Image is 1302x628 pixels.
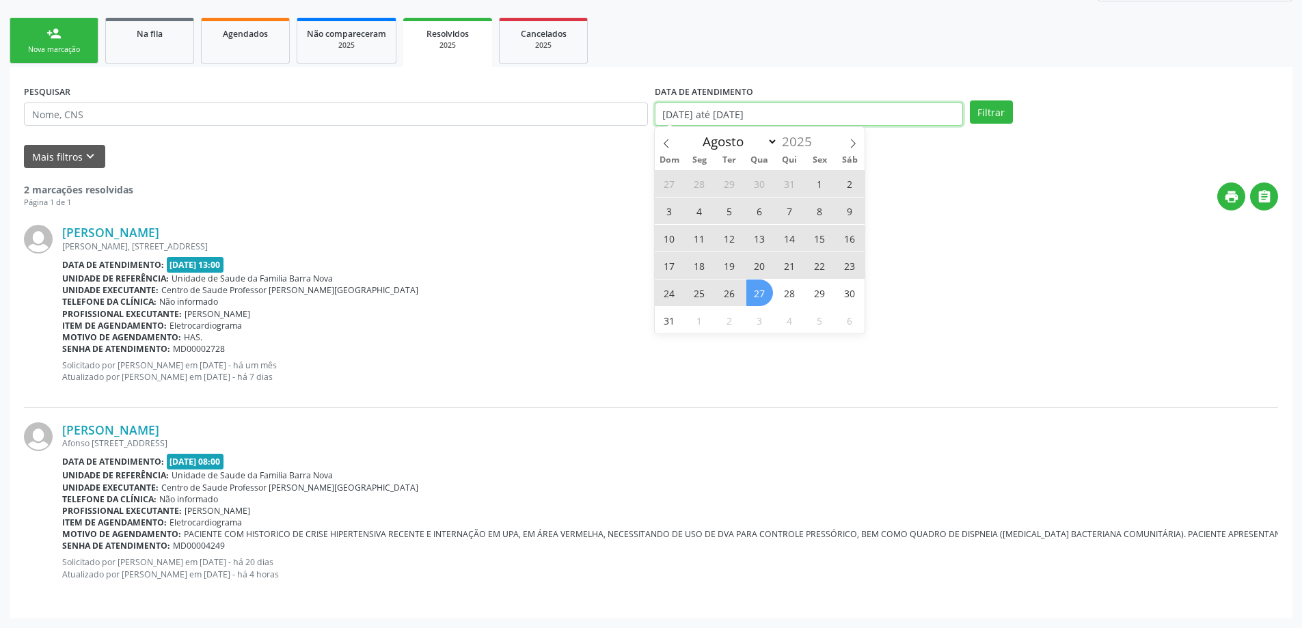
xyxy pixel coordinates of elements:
span: Agosto 29, 2025 [806,279,833,306]
span: Agosto 18, 2025 [686,252,713,279]
img: img [24,225,53,254]
b: Senha de atendimento: [62,343,170,355]
a: [PERSON_NAME] [62,225,159,240]
span: [PERSON_NAME] [185,505,250,517]
div: Página 1 de 1 [24,197,133,208]
span: Agosto 6, 2025 [746,197,773,224]
p: Solicitado por [PERSON_NAME] em [DATE] - há um mês Atualizado por [PERSON_NAME] em [DATE] - há 7 ... [62,359,1278,383]
b: Telefone da clínica: [62,493,157,505]
span: Não informado [159,296,218,308]
span: Setembro 2, 2025 [716,307,743,333]
div: 2025 [307,40,386,51]
input: Selecione um intervalo [655,103,963,126]
span: Agosto 19, 2025 [716,252,743,279]
span: [DATE] 13:00 [167,257,224,273]
span: Ter [714,156,744,165]
span: Agosto 11, 2025 [686,225,713,251]
button: Filtrar [970,100,1013,124]
span: Dom [655,156,685,165]
span: Seg [684,156,714,165]
span: Agosto 24, 2025 [656,279,683,306]
span: Julho 29, 2025 [716,170,743,197]
span: Agosto 25, 2025 [686,279,713,306]
span: Julho 28, 2025 [686,170,713,197]
span: Sex [804,156,835,165]
span: Qua [744,156,774,165]
span: Qui [774,156,804,165]
div: 2025 [509,40,578,51]
a: [PERSON_NAME] [62,422,159,437]
span: Setembro 4, 2025 [776,307,803,333]
span: Agosto 10, 2025 [656,225,683,251]
span: Setembro 3, 2025 [746,307,773,333]
span: Agosto 23, 2025 [837,252,863,279]
span: Agosto 27, 2025 [746,279,773,306]
b: Profissional executante: [62,308,182,320]
span: Eletrocardiograma [169,517,242,528]
span: Agosto 7, 2025 [776,197,803,224]
b: Unidade executante: [62,284,159,296]
button:  [1250,182,1278,210]
span: MD00002728 [173,343,225,355]
span: Agosto 13, 2025 [746,225,773,251]
input: Nome, CNS [24,103,648,126]
span: Julho 31, 2025 [776,170,803,197]
span: Não compareceram [307,28,386,40]
span: Agosto 14, 2025 [776,225,803,251]
span: Centro de Saude Professor [PERSON_NAME][GEOGRAPHIC_DATA] [161,284,418,296]
label: PESQUISAR [24,81,70,103]
i: keyboard_arrow_down [83,149,98,164]
span: Eletrocardiograma [169,320,242,331]
i:  [1257,189,1272,204]
span: Setembro 6, 2025 [837,307,863,333]
span: Agosto 5, 2025 [716,197,743,224]
div: 2025 [413,40,483,51]
b: Telefone da clínica: [62,296,157,308]
span: Centro de Saude Professor [PERSON_NAME][GEOGRAPHIC_DATA] [161,482,418,493]
span: Agosto 12, 2025 [716,225,743,251]
span: Agendados [223,28,268,40]
div: Nova marcação [20,44,88,55]
span: Agosto 26, 2025 [716,279,743,306]
div: person_add [46,26,62,41]
p: Solicitado por [PERSON_NAME] em [DATE] - há 20 dias Atualizado por [PERSON_NAME] em [DATE] - há 4... [62,556,1278,579]
img: img [24,422,53,451]
span: Agosto 20, 2025 [746,252,773,279]
span: [DATE] 08:00 [167,454,224,469]
select: Month [696,132,778,151]
b: Unidade de referência: [62,273,169,284]
b: Unidade de referência: [62,469,169,481]
span: Agosto 9, 2025 [837,197,863,224]
span: Agosto 15, 2025 [806,225,833,251]
span: Agosto 8, 2025 [806,197,833,224]
span: Resolvidos [426,28,469,40]
strong: 2 marcações resolvidas [24,183,133,196]
span: MD00004249 [173,540,225,551]
b: Data de atendimento: [62,259,164,271]
i: print [1224,189,1239,204]
span: Na fila [137,28,163,40]
button: print [1217,182,1245,210]
span: Sáb [835,156,865,165]
div: [PERSON_NAME], [STREET_ADDRESS] [62,241,1278,252]
span: Agosto 21, 2025 [776,252,803,279]
span: Agosto 16, 2025 [837,225,863,251]
span: Agosto 31, 2025 [656,307,683,333]
span: Agosto 1, 2025 [806,170,833,197]
span: Unidade de Saude da Familia Barra Nova [172,469,333,481]
span: Julho 30, 2025 [746,170,773,197]
b: Unidade executante: [62,482,159,493]
b: Senha de atendimento: [62,540,170,551]
b: Item de agendamento: [62,320,167,331]
span: Cancelados [521,28,567,40]
b: Data de atendimento: [62,456,164,467]
span: Agosto 2, 2025 [837,170,863,197]
button: Mais filtroskeyboard_arrow_down [24,145,105,169]
span: Agosto 28, 2025 [776,279,803,306]
span: HAS. [184,331,202,343]
span: Setembro 1, 2025 [686,307,713,333]
span: Agosto 30, 2025 [837,279,863,306]
span: Agosto 3, 2025 [656,197,683,224]
span: Unidade de Saude da Familia Barra Nova [172,273,333,284]
span: Não informado [159,493,218,505]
